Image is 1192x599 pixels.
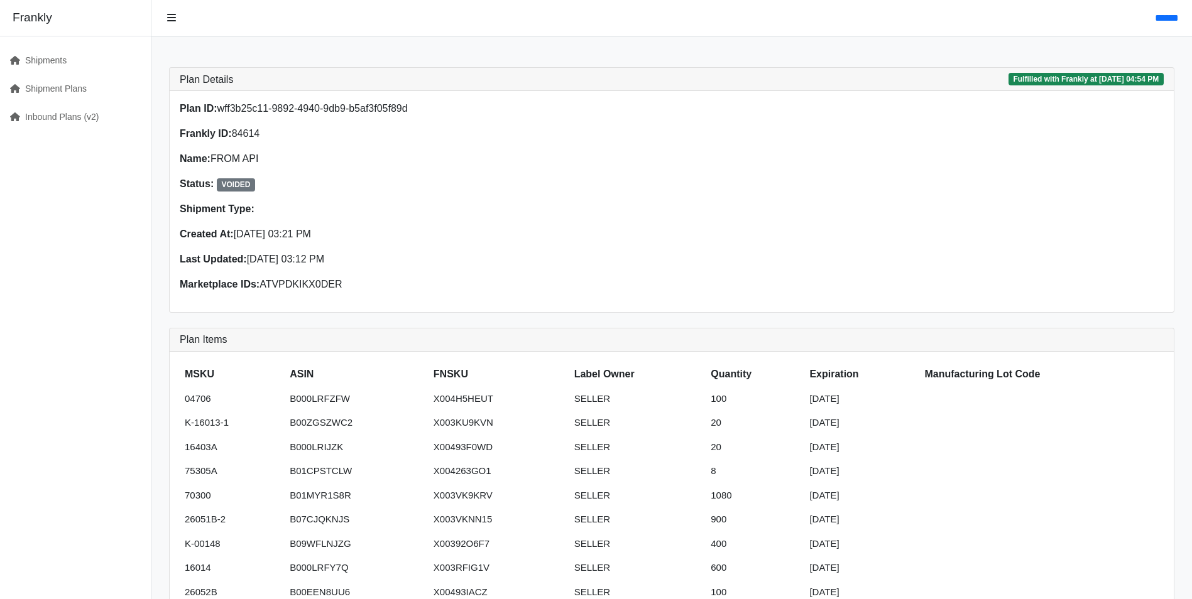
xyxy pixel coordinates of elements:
[429,459,569,483] td: X004263GO1
[285,387,429,411] td: B000LRFZFW
[706,387,804,411] td: 100
[569,556,706,580] td: SELLER
[180,435,285,460] td: 16403A
[180,333,1164,345] h3: Plan Items
[180,532,285,556] td: K-00148
[804,459,919,483] td: [DATE]
[285,556,429,580] td: B000LRFY7Q
[804,387,919,411] td: [DATE]
[429,435,569,460] td: X00493F0WD
[180,126,664,141] p: 84614
[1009,73,1164,85] span: Fulfilled with Frankly at [DATE] 04:54 PM
[285,507,429,532] td: B07CJQKNJS
[285,532,429,556] td: B09WFLNJZG
[180,229,234,239] strong: Created At:
[569,435,706,460] td: SELLER
[180,151,664,166] p: FROM API
[706,362,804,387] th: Quantity
[429,507,569,532] td: X003VKNN15
[180,103,217,114] strong: Plan ID:
[569,362,706,387] th: Label Owner
[569,411,706,435] td: SELLER
[429,411,569,435] td: X003KU9KVN
[180,203,254,214] strong: Shipment Type:
[569,459,706,483] td: SELLER
[180,254,247,264] strong: Last Updated:
[285,411,429,435] td: B00ZGSZWC2
[180,507,285,532] td: 26051B-2
[180,128,232,139] strong: Frankly ID:
[180,483,285,508] td: 70300
[804,507,919,532] td: [DATE]
[285,459,429,483] td: B01CPSTCLW
[429,387,569,411] td: X004H5HEUT
[569,532,706,556] td: SELLER
[429,532,569,556] td: X00392O6F7
[180,279,260,289] strong: Marketplace IDs:
[804,532,919,556] td: [DATE]
[569,507,706,532] td: SELLER
[285,435,429,460] td: B000LRIJZK
[180,387,285,411] td: 04706
[180,227,664,242] p: [DATE] 03:21 PM
[804,483,919,508] td: [DATE]
[429,556,569,580] td: X003RFIG1V
[180,411,285,435] td: K-16013-1
[217,178,256,191] span: VOIDED
[180,362,285,387] th: MSKU
[706,556,804,580] td: 600
[180,153,211,164] strong: Name:
[804,556,919,580] td: [DATE]
[706,435,804,460] td: 20
[706,459,804,483] td: 8
[706,483,804,508] td: 1080
[919,362,1164,387] th: Manufacturing Lot Code
[804,411,919,435] td: [DATE]
[180,178,214,189] strong: Status:
[180,459,285,483] td: 75305A
[180,556,285,580] td: 16014
[569,483,706,508] td: SELLER
[429,483,569,508] td: X003VK9KRV
[569,387,706,411] td: SELLER
[180,101,664,116] p: wff3b25c11-9892-4940-9db9-b5af3f05f89d
[285,483,429,508] td: B01MYR1S8R
[429,362,569,387] th: FNSKU
[706,411,804,435] td: 20
[285,362,429,387] th: ASIN
[180,277,664,292] p: ATVPDKIKX0DER
[180,73,233,85] h3: Plan Details
[804,362,919,387] th: Expiration
[180,252,664,267] p: [DATE] 03:12 PM
[706,507,804,532] td: 900
[804,435,919,460] td: [DATE]
[706,532,804,556] td: 400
